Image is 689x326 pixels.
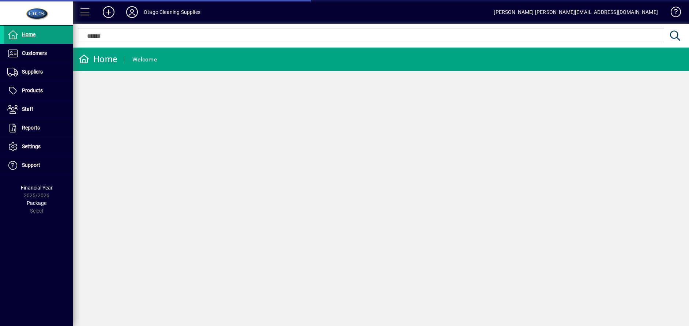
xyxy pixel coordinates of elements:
a: Settings [4,138,73,156]
span: Products [22,87,43,93]
div: [PERSON_NAME] [PERSON_NAME][EMAIL_ADDRESS][DOMAIN_NAME] [494,6,658,18]
div: Welcome [132,54,157,65]
a: Reports [4,119,73,137]
a: Support [4,156,73,175]
a: Products [4,82,73,100]
span: Suppliers [22,69,43,75]
a: Customers [4,44,73,63]
span: Support [22,162,40,168]
a: Knowledge Base [665,1,680,25]
span: Staff [22,106,33,112]
span: Package [27,200,46,206]
span: Reports [22,125,40,131]
span: Home [22,31,35,37]
span: Financial Year [21,185,53,191]
button: Profile [120,5,144,19]
a: Suppliers [4,63,73,81]
a: Staff [4,100,73,119]
span: Settings [22,143,41,149]
span: Customers [22,50,47,56]
button: Add [97,5,120,19]
div: Home [79,53,117,65]
div: Otago Cleaning Supplies [144,6,200,18]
